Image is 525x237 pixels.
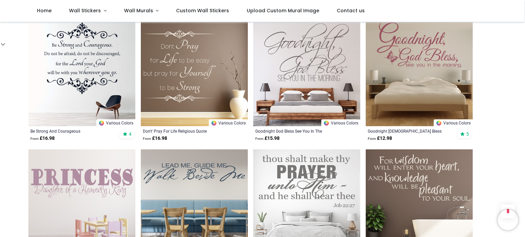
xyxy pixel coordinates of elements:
span: Contact us [337,7,365,14]
img: Color Wheel [436,120,442,126]
a: Various Colors [321,119,360,126]
span: Wall Stickers [69,7,101,14]
iframe: Brevo live chat [498,210,518,230]
strong: £ 15.98 [255,135,280,142]
strong: £ 16.98 [143,135,167,142]
span: Custom Wall Stickers [176,7,229,14]
span: Upload Custom Mural Image [247,7,319,14]
img: Color Wheel [98,120,105,126]
span: 4 [129,131,132,137]
span: Home [37,7,52,14]
a: Goodnight God Bless See You In The Morning [255,128,338,134]
a: Various Colors [434,119,473,126]
a: Various Colors [209,119,248,126]
span: From [255,137,264,140]
img: Goodnight God Bless Religious Wall Sticker [366,19,473,126]
img: Color Wheel [211,120,217,126]
img: Goodnight God Bless See You In The Morning Wall Sticker [253,19,360,126]
a: Don't' Pray For Life Religious Quote [143,128,225,134]
span: From [30,137,39,140]
img: Be Strong And Courageous Bible Verse Wall Sticker [28,19,135,126]
strong: £ 12.98 [368,135,392,142]
a: Be Strong And Courageous [DEMOGRAPHIC_DATA] Verse [30,128,113,134]
span: From [143,137,151,140]
img: Don't' Pray For Life Religious Quote Wall Sticker [141,19,248,126]
a: Goodnight [DEMOGRAPHIC_DATA] Bless Religious [368,128,450,134]
strong: £ 16.98 [30,135,55,142]
a: Various Colors [96,119,135,126]
span: Wall Murals [124,7,153,14]
img: Color Wheel [323,120,329,126]
span: 5 [466,131,469,137]
span: From [368,137,376,140]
